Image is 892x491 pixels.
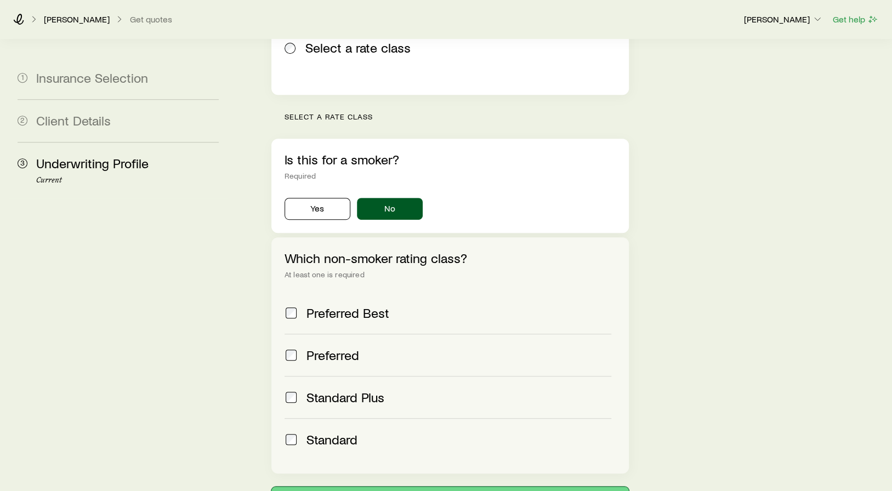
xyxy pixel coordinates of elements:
[306,432,357,447] span: Standard
[285,112,629,121] p: Select a rate class
[36,70,148,85] span: Insurance Selection
[744,14,823,25] p: [PERSON_NAME]
[36,112,111,128] span: Client Details
[18,73,27,83] span: 1
[286,434,297,445] input: Standard
[36,176,219,185] p: Current
[306,347,359,363] span: Preferred
[285,43,296,54] input: Select a rate class
[44,14,110,25] p: [PERSON_NAME]
[357,198,423,220] button: No
[743,13,823,26] button: [PERSON_NAME]
[285,270,616,279] div: At least one is required
[286,392,297,403] input: Standard Plus
[306,390,384,405] span: Standard Plus
[285,172,616,180] div: Required
[285,152,616,167] p: Is this for a smoker?
[832,13,879,26] button: Get help
[18,158,27,168] span: 3
[286,307,297,318] input: Preferred Best
[305,40,411,55] span: Select a rate class
[129,14,173,25] button: Get quotes
[286,350,297,361] input: Preferred
[306,305,389,321] span: Preferred Best
[285,198,350,220] button: Yes
[36,155,149,171] span: Underwriting Profile
[285,250,616,266] p: Which non-smoker rating class?
[18,116,27,125] span: 2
